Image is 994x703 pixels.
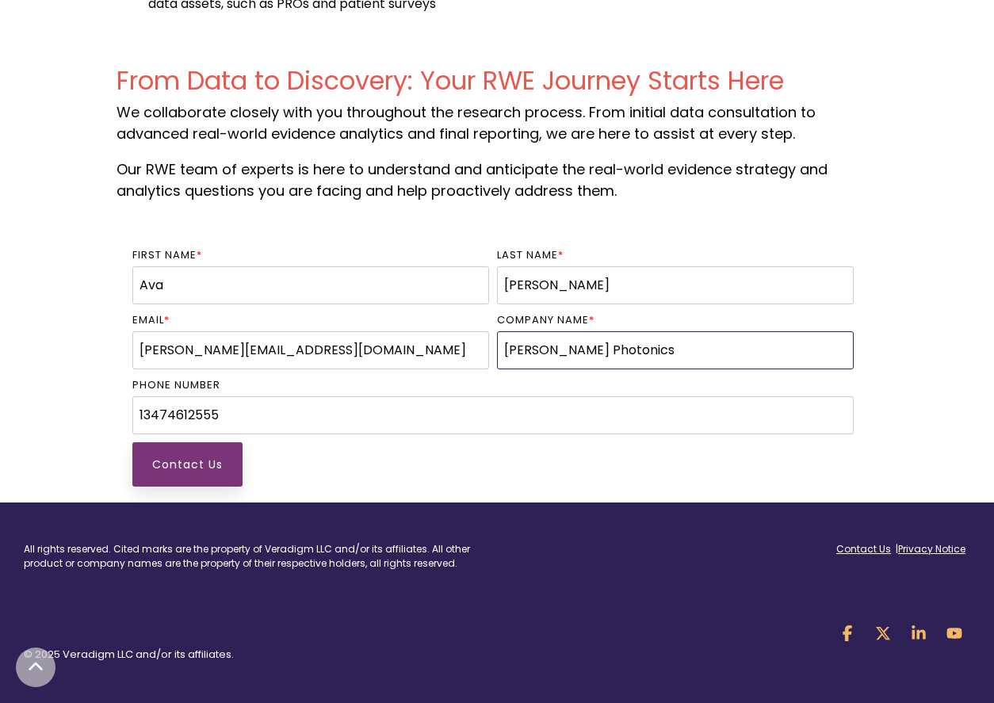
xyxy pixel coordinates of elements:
[117,159,877,201] p: Our RWE team of experts is here to understand and anticipate the real-world evidence strategy and...
[24,647,485,663] p: © 2025 Veradigm LLC and/or its affiliates.
[132,247,197,262] span: First name
[24,542,470,570] span: All rights reserved. Cited marks are the property of Veradigm LLC and/or its affiliates. All othe...
[497,247,558,262] span: Last name
[690,605,975,684] iframe: Drift Chat Widget
[497,312,589,327] span: Company name
[836,542,891,556] a: Contact Us
[132,377,220,392] span: Phone number
[117,101,877,144] p: We collaborate closely with you throughout the research process. From initial data consultation t...
[117,63,784,98] span: From Data to Discovery: Your RWE Journey Starts Here
[898,542,965,556] a: Privacy Notice
[132,312,164,327] span: Email
[132,442,243,487] input: Contact Us
[896,542,970,556] span: |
